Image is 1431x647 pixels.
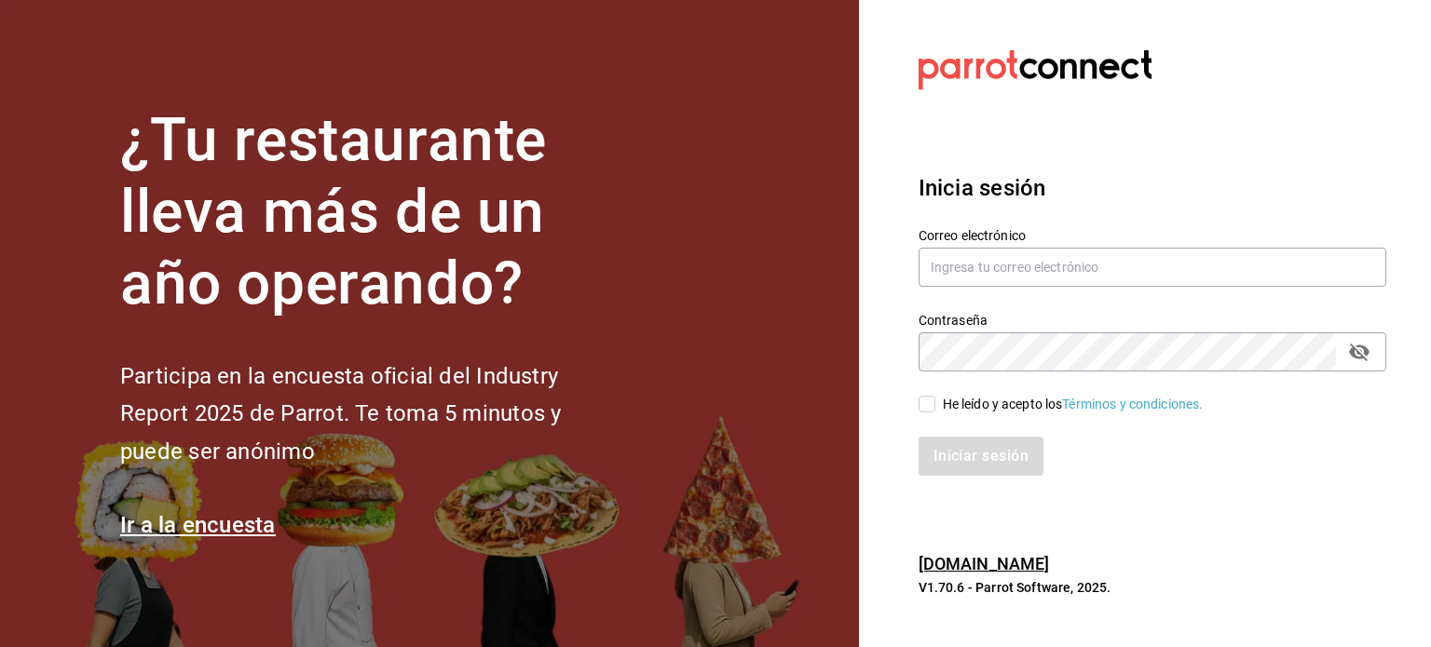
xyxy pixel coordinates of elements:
[919,229,1386,242] label: Correo electrónico
[120,357,623,471] h2: Participa en la encuesta oficial del Industry Report 2025 de Parrot. Te toma 5 minutos y puede se...
[1343,336,1375,368] button: passwordField
[120,105,623,319] h1: ¿Tu restaurante lleva más de un año operando?
[120,512,276,538] a: Ir a la encuesta
[943,395,1204,414] div: He leído y acepto los
[919,554,1050,573] a: [DOMAIN_NAME]
[919,314,1386,327] label: Contraseña
[1062,397,1203,411] a: Términos y condiciones.
[919,248,1386,287] input: Ingresa tu correo electrónico
[919,578,1386,597] p: V1.70.6 - Parrot Software, 2025.
[919,171,1386,205] h3: Inicia sesión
